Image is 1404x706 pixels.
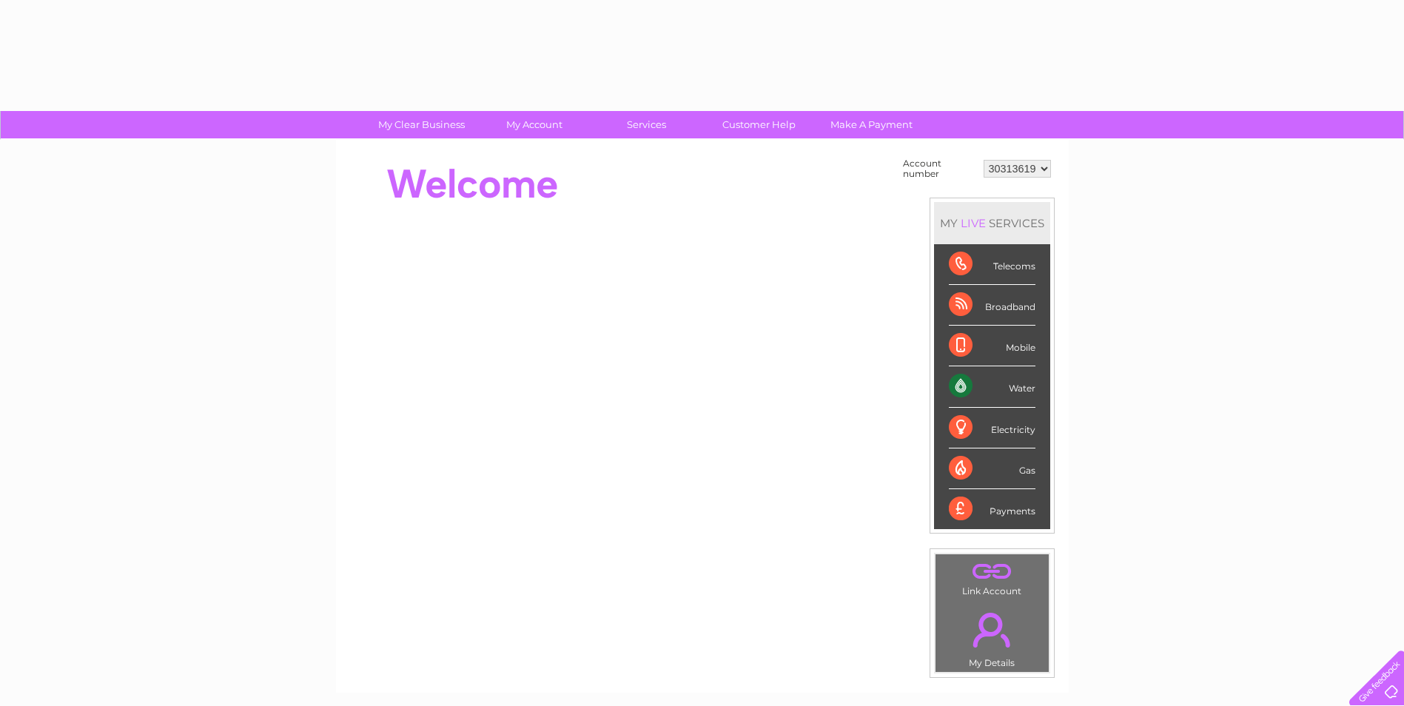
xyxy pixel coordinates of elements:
td: My Details [935,600,1049,673]
a: . [939,604,1045,656]
div: Electricity [949,408,1035,448]
div: Telecoms [949,244,1035,285]
div: Broadband [949,285,1035,326]
td: Link Account [935,554,1049,600]
div: LIVE [958,216,989,230]
a: Services [585,111,708,138]
a: Customer Help [698,111,820,138]
div: Mobile [949,326,1035,366]
div: Payments [949,489,1035,529]
div: MY SERVICES [934,202,1050,244]
div: Water [949,366,1035,407]
a: . [939,558,1045,584]
td: Account number [899,155,980,183]
div: Gas [949,448,1035,489]
a: My Clear Business [360,111,483,138]
a: My Account [473,111,595,138]
a: Make A Payment [810,111,933,138]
